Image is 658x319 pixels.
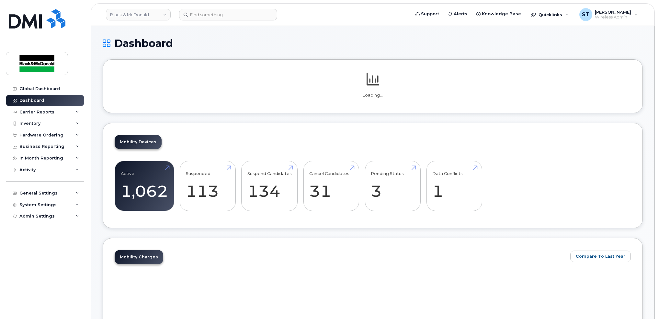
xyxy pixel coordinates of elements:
a: Active 1,062 [121,165,168,207]
span: Compare To Last Year [576,253,625,259]
a: Cancel Candidates 31 [309,165,353,207]
p: Loading... [115,92,631,98]
a: Mobility Charges [115,250,163,264]
a: Pending Status 3 [371,165,414,207]
h1: Dashboard [103,38,643,49]
button: Compare To Last Year [570,251,631,262]
a: Data Conflicts 1 [432,165,476,207]
a: Suspend Candidates 134 [247,165,292,207]
a: Mobility Devices [115,135,162,149]
a: Suspended 113 [186,165,230,207]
